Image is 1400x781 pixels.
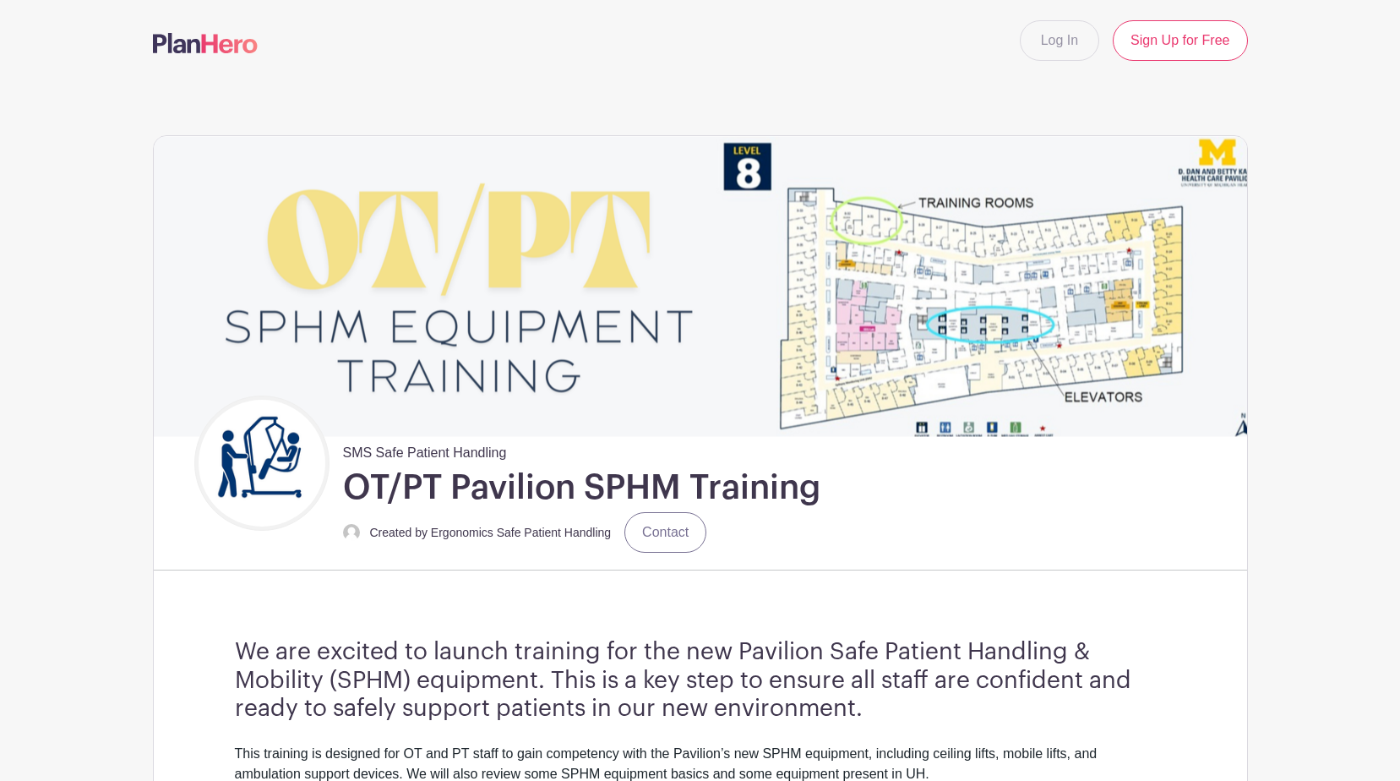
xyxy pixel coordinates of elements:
[1113,20,1247,61] a: Sign Up for Free
[199,400,325,527] img: Untitled%20design.png
[343,436,507,463] span: SMS Safe Patient Handling
[1020,20,1099,61] a: Log In
[343,467,820,509] h1: OT/PT Pavilion SPHM Training
[624,512,706,553] a: Contact
[370,526,612,539] small: Created by Ergonomics Safe Patient Handling
[153,33,258,53] img: logo-507f7623f17ff9eddc593b1ce0a138ce2505c220e1c5a4e2b4648c50719b7d32.svg
[154,136,1247,436] img: event_banner_9671.png
[343,524,360,541] img: default-ce2991bfa6775e67f084385cd625a349d9dcbb7a52a09fb2fda1e96e2d18dcdb.png
[235,638,1166,724] h3: We are excited to launch training for the new Pavilion Safe Patient Handling & Mobility (SPHM) eq...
